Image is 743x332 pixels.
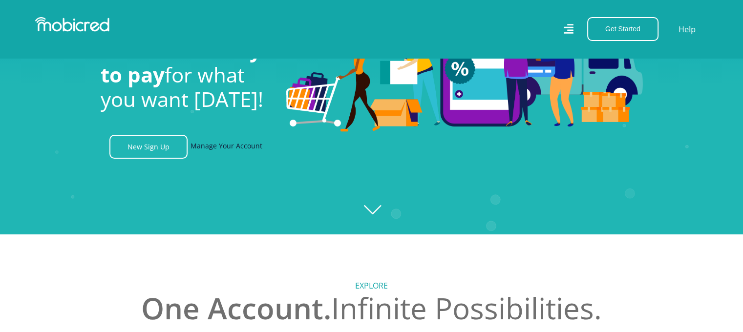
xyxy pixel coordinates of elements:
a: New Sign Up [109,135,188,159]
h1: - the for what you want [DATE]! [101,13,272,112]
h5: Explore [101,281,643,290]
img: Mobicred [35,17,109,32]
a: Help [678,23,696,36]
span: smarter way to pay [101,36,261,88]
button: Get Started [587,17,658,41]
a: Manage Your Account [191,135,262,159]
span: One Account. [141,288,331,328]
h2: Infinite Possibilities. [101,290,643,326]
